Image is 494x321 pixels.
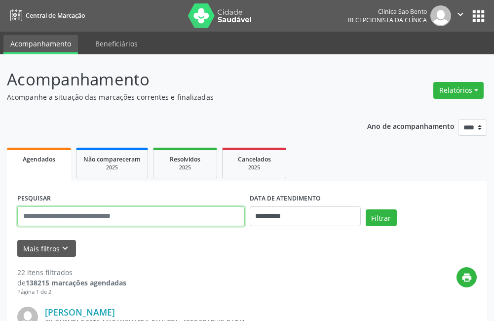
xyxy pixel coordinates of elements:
span: Agendados [23,155,55,163]
a: Acompanhamento [3,35,78,54]
div: 2025 [83,164,141,171]
div: 22 itens filtrados [17,267,126,278]
span: Recepcionista da clínica [348,16,427,24]
div: 2025 [229,164,279,171]
a: Central de Marcação [7,7,85,24]
label: PESQUISAR [17,191,51,206]
button: apps [470,7,487,25]
button: print [456,267,477,287]
span: Resolvidos [170,155,200,163]
label: DATA DE ATENDIMENTO [250,191,321,206]
span: Não compareceram [83,155,141,163]
i: print [461,272,472,283]
strong: 138215 marcações agendadas [26,278,126,287]
button: Mais filtroskeyboard_arrow_down [17,240,76,257]
a: Beneficiários [88,35,145,52]
img: img [430,5,451,26]
button: Filtrar [366,209,397,226]
span: Central de Marcação [26,11,85,20]
p: Acompanhamento [7,67,343,92]
span: Cancelados [238,155,271,163]
div: Clinica Sao Bento [348,7,427,16]
i: keyboard_arrow_down [60,243,71,254]
div: de [17,278,126,288]
button:  [451,5,470,26]
div: Página 1 de 2 [17,288,126,296]
a: [PERSON_NAME] [45,307,115,318]
button: Relatórios [433,82,484,99]
div: 2025 [160,164,210,171]
p: Acompanhe a situação das marcações correntes e finalizadas [7,92,343,102]
p: Ano de acompanhamento [367,120,455,132]
i:  [455,9,466,20]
